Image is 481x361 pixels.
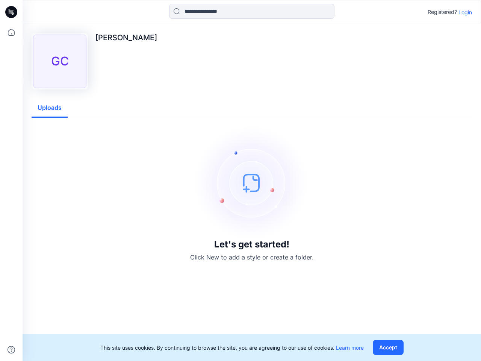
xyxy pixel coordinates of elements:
[100,344,364,352] p: This site uses cookies. By continuing to browse the site, you are agreeing to our use of cookies.
[190,253,313,262] p: Click New to add a style or create a folder.
[214,239,289,250] h3: Let's get started!
[33,35,86,88] div: GC
[95,33,157,42] p: [PERSON_NAME]
[428,8,457,17] p: Registered?
[373,340,404,355] button: Accept
[32,99,68,118] button: Uploads
[458,8,472,16] p: Login
[195,126,308,239] img: empty-state-image.svg
[336,344,364,351] a: Learn more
